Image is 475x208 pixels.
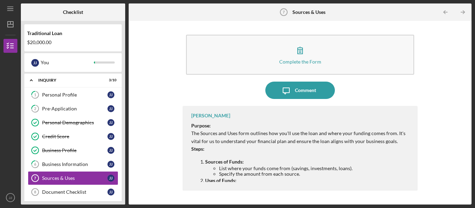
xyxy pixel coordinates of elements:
button: JJ [3,191,17,205]
div: Traditional Loan [27,31,119,36]
tspan: 6 [34,162,37,167]
div: Comment [295,82,316,99]
li: Specify the amount from each source. [219,171,411,177]
text: JJ [9,196,12,200]
div: Credit Score [42,134,107,139]
div: [PERSON_NAME] [191,113,230,118]
div: Business Profile [42,148,107,153]
a: 1Personal ProfileJJ [28,88,118,102]
div: J J [107,161,114,168]
a: 8Document ChecklistJJ [28,185,118,199]
p: The Sources and Uses form outlines how you'll use the loan and where your funding comes from. It'... [191,130,411,145]
tspan: 7 [282,10,284,14]
div: Personal Profile [42,92,107,98]
div: Complete the Form [279,59,321,64]
div: J J [107,175,114,182]
li: List where your funds come from (savings, investments, loans). [219,166,411,171]
div: Personal Demographics [42,120,107,125]
div: Pre-Application [42,106,107,111]
tspan: 7 [34,176,36,180]
a: Credit ScoreJJ [28,130,118,143]
strong: Sources of Funds: [205,159,244,165]
strong: Purpose: [191,123,211,128]
strong: Steps: [191,146,204,152]
b: Sources & Uses [292,9,325,15]
div: J J [107,133,114,140]
div: J J [107,147,114,154]
a: Business ProfileJJ [28,143,118,157]
b: Checklist [63,9,83,15]
a: 6Business InformationJJ [28,157,118,171]
div: J J [107,189,114,195]
div: J J [107,91,114,98]
div: You [41,57,94,68]
tspan: 8 [34,190,36,194]
div: Business Information [42,161,107,167]
div: Inquiry [38,78,99,82]
button: Comment [265,82,335,99]
div: Document Checklist [42,189,107,195]
button: Complete the Form [186,35,414,75]
a: 7Sources & UsesJJ [28,171,118,185]
div: 3 / 10 [104,78,116,82]
a: Personal DemographicsJJ [28,116,118,130]
div: Sources & Uses [42,175,107,181]
strong: Uses of Funds: [205,177,236,183]
tspan: 2 [34,107,36,111]
a: 2Pre-ApplicationJJ [28,102,118,116]
tspan: 1 [34,93,36,97]
div: $20,000.00 [27,40,119,45]
div: J J [107,105,114,112]
div: J J [107,119,114,126]
div: J J [31,59,39,67]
